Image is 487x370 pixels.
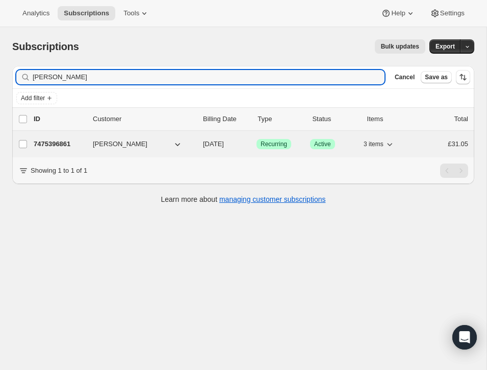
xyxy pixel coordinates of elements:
[364,137,395,151] button: 3 items
[203,114,249,124] p: Billing Date
[58,6,115,20] button: Subscriptions
[261,140,287,148] span: Recurring
[33,70,385,84] input: Filter subscribers
[367,114,414,124] div: Items
[203,140,224,148] span: [DATE]
[219,195,326,203] a: managing customer subscriptions
[117,6,156,20] button: Tools
[34,137,468,151] div: 7475396861[PERSON_NAME][DATE]SuccessRecurringSuccessActive3 items£31.05
[16,6,56,20] button: Analytics
[435,42,455,51] span: Export
[31,166,87,176] p: Showing 1 to 1 of 1
[34,139,85,149] p: 7475396861
[440,164,468,178] nav: Pagination
[16,92,57,104] button: Add filter
[93,114,195,124] p: Customer
[429,39,461,54] button: Export
[64,9,109,17] span: Subscriptions
[93,139,147,149] span: [PERSON_NAME]
[258,114,304,124] div: Type
[12,41,79,52] span: Subscriptions
[314,140,331,148] span: Active
[425,73,448,81] span: Save as
[375,39,425,54] button: Bulk updates
[34,114,468,124] div: IDCustomerBilling DateTypeStatusItemsTotal
[454,114,468,124] p: Total
[161,194,326,204] p: Learn more about
[87,136,189,152] button: [PERSON_NAME]
[22,9,49,17] span: Analytics
[391,9,405,17] span: Help
[448,140,468,148] span: £31.05
[440,9,465,17] span: Settings
[21,94,45,102] span: Add filter
[421,71,452,83] button: Save as
[375,6,421,20] button: Help
[34,114,85,124] p: ID
[456,70,470,84] button: Sort the results
[452,325,477,350] div: Open Intercom Messenger
[395,73,415,81] span: Cancel
[123,9,139,17] span: Tools
[391,71,419,83] button: Cancel
[312,114,358,124] p: Status
[381,42,419,51] span: Bulk updates
[364,140,383,148] span: 3 items
[424,6,471,20] button: Settings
